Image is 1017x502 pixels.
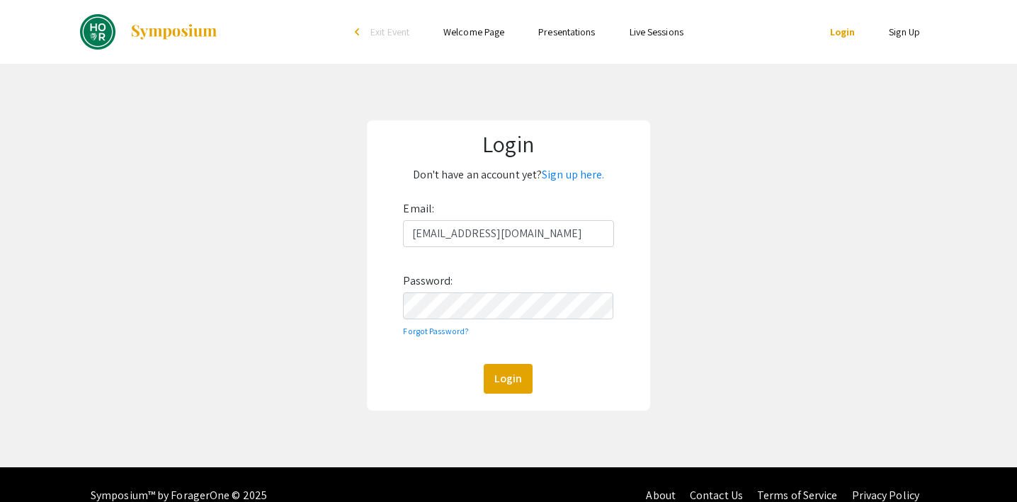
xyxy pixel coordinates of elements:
[80,14,218,50] a: DREAMS: Fall 2024
[830,25,856,38] a: Login
[377,164,640,186] p: Don't have an account yet?
[538,25,595,38] a: Presentations
[370,25,409,38] span: Exit Event
[377,130,640,157] h1: Login
[484,364,533,394] button: Login
[80,14,115,50] img: DREAMS: Fall 2024
[630,25,683,38] a: Live Sessions
[403,198,434,220] label: Email:
[355,28,363,36] div: arrow_back_ios
[11,438,60,491] iframe: Chat
[542,167,604,182] a: Sign up here.
[403,270,453,292] label: Password:
[403,326,469,336] a: Forgot Password?
[130,23,218,40] img: Symposium by ForagerOne
[443,25,504,38] a: Welcome Page
[889,25,920,38] a: Sign Up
